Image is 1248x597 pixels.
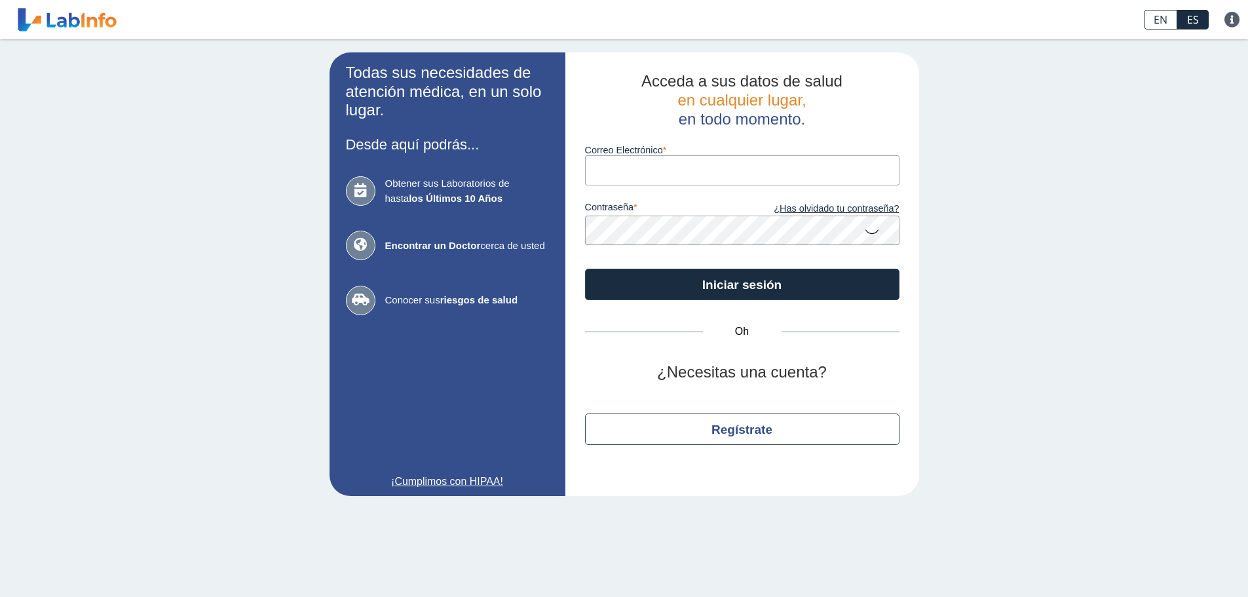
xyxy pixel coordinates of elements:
font: Desde aquí podrás... [346,136,480,153]
font: Encontrar un Doctor [385,240,481,251]
a: ¿Has olvidado tu contraseña? [742,202,899,216]
font: riesgos de salud [440,294,518,305]
font: los Últimos 10 Años [409,193,502,204]
font: EN [1154,12,1167,27]
font: en todo momento. [679,110,805,128]
font: Iniciar sesión [702,278,782,292]
font: Conocer sus [385,294,440,305]
font: ¿Has olvidado tu contraseña? [774,203,899,214]
button: Regístrate [585,414,899,445]
font: cerca de usted [480,240,544,251]
font: en cualquier lugar, [677,91,806,109]
font: Obtener sus Laboratorios de hasta [385,178,510,204]
font: Correo Electrónico [585,145,663,155]
font: Todas sus necesidades de atención médica, en un solo lugar. [346,64,542,119]
font: Acceda a sus datos de salud [641,72,842,90]
font: Regístrate [711,423,772,436]
font: ES [1187,12,1199,27]
font: contraseña [585,202,633,212]
font: ¿Necesitas una cuenta? [657,363,827,381]
font: Oh [735,326,749,337]
font: ¡Cumplimos con HIPAA! [391,476,503,487]
button: Iniciar sesión [585,269,899,300]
